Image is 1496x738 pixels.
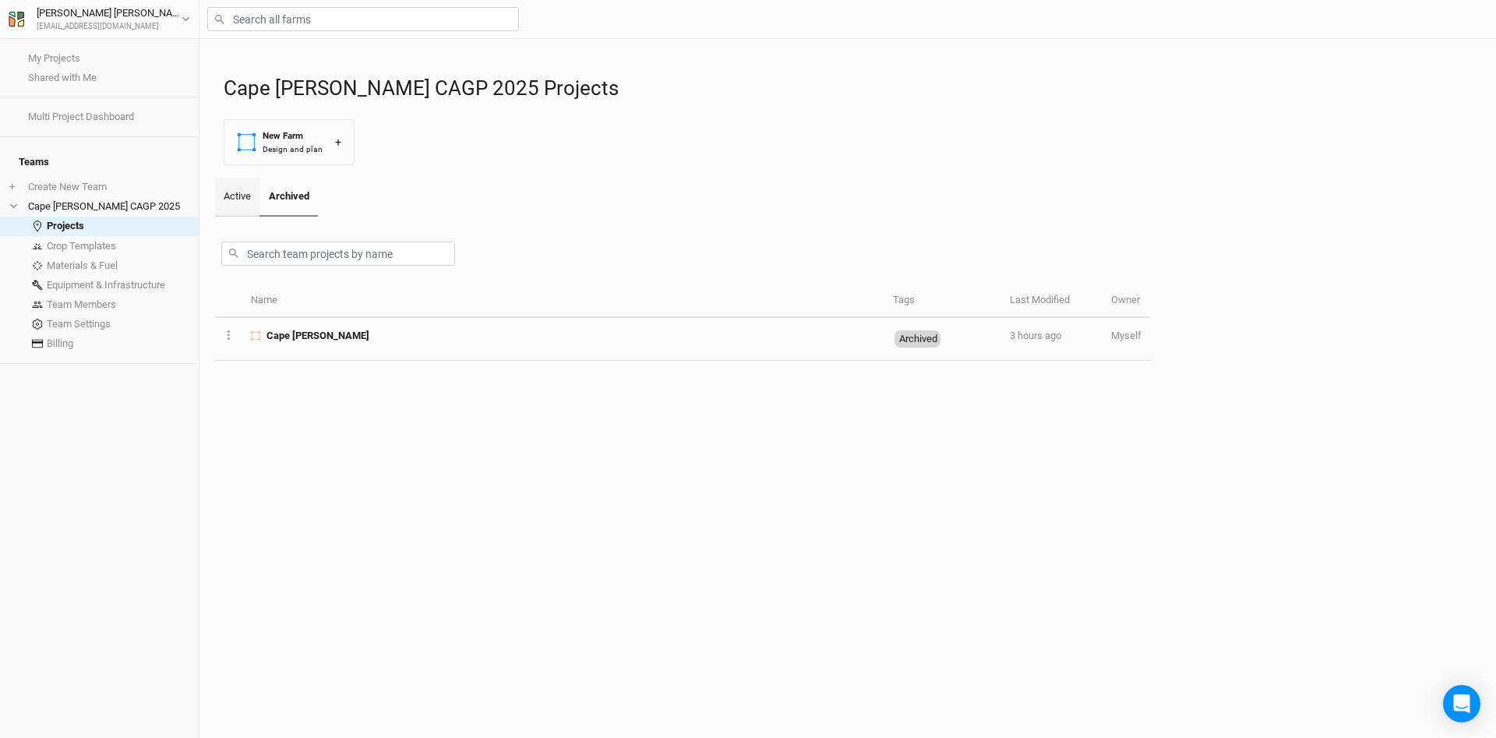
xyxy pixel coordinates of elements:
div: [EMAIL_ADDRESS][DOMAIN_NAME] [37,21,182,33]
input: Search all farms [207,7,519,31]
input: Search team projects by name [221,242,455,266]
a: Active [215,178,259,217]
a: Archived [259,178,317,217]
div: Design and plan [263,143,323,155]
div: Archived [894,330,940,348]
div: [PERSON_NAME] [PERSON_NAME] [37,5,182,21]
th: Owner [1103,284,1150,318]
button: [PERSON_NAME] [PERSON_NAME][EMAIL_ADDRESS][DOMAIN_NAME] [8,5,191,33]
div: New Farm [263,129,323,143]
h4: Teams [9,147,189,178]
span: jpw.chemist@gmail.com [1111,330,1141,341]
span: + [9,181,15,193]
h1: Cape [PERSON_NAME] CAGP 2025 Projects [224,76,1480,101]
button: New FarmDesign and plan+ [224,119,355,165]
th: Name [242,284,884,318]
span: Cape Floyd [266,329,369,343]
th: Tags [884,284,1001,318]
th: Last Modified [1001,284,1103,318]
div: + [335,134,341,150]
span: Aug 14, 2025 7:54 AM [1010,330,1061,341]
div: Open Intercom Messenger [1443,685,1480,722]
